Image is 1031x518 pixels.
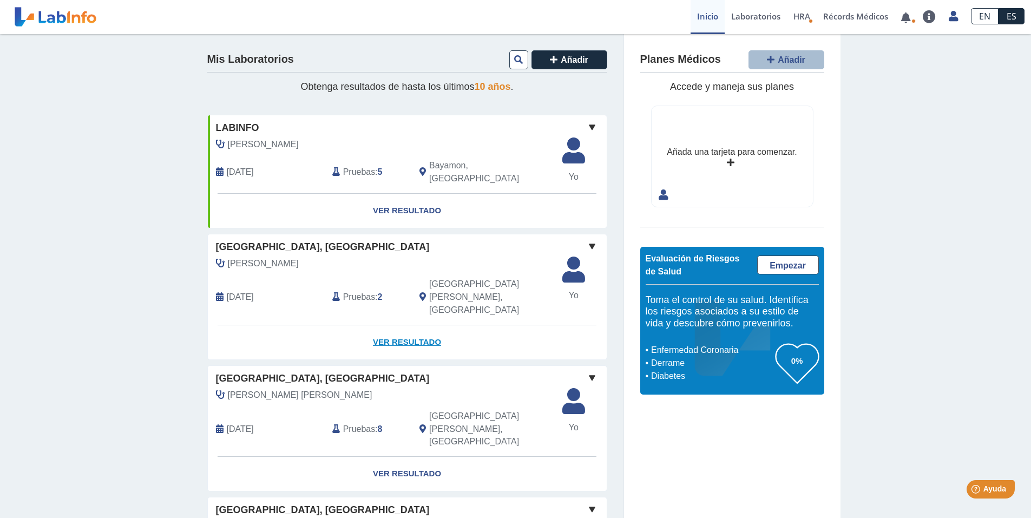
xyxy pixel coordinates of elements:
[556,421,592,434] span: Yo
[208,194,607,228] a: Ver Resultado
[208,325,607,359] a: Ver Resultado
[227,166,254,179] span: 2021-03-13
[208,457,607,491] a: Ver Resultado
[216,371,430,386] span: [GEOGRAPHIC_DATA], [GEOGRAPHIC_DATA]
[378,424,383,434] b: 8
[999,8,1025,24] a: ES
[640,53,721,66] h4: Planes Médicos
[770,261,806,270] span: Empezar
[670,81,794,92] span: Accede y maneja sus planes
[343,423,375,436] span: Pruebas
[646,294,819,330] h5: Toma el control de su salud. Identifica los riesgos asociados a su estilo de vida y descubre cómo...
[228,389,372,402] span: Rodriguez Castro, Jose
[757,255,819,274] a: Empezar
[646,254,740,276] span: Evaluación de Riesgos de Salud
[971,8,999,24] a: EN
[300,81,513,92] span: Obtenga resultados de hasta los últimos .
[648,370,776,383] li: Diabetes
[748,50,824,69] button: Añadir
[378,292,383,301] b: 2
[227,291,254,304] span: 2025-04-09
[429,410,549,449] span: San Juan, PR
[324,159,411,185] div: :
[556,171,592,183] span: Yo
[429,278,549,317] span: San Juan, PR
[216,240,430,254] span: [GEOGRAPHIC_DATA], [GEOGRAPHIC_DATA]
[324,278,411,317] div: :
[561,55,588,64] span: Añadir
[648,357,776,370] li: Derrame
[343,291,375,304] span: Pruebas
[935,476,1019,506] iframe: Help widget launcher
[531,50,607,69] button: Añadir
[343,166,375,179] span: Pruebas
[648,344,776,357] li: Enfermedad Coronaria
[378,167,383,176] b: 5
[324,410,411,449] div: :
[776,354,819,368] h3: 0%
[556,289,592,302] span: Yo
[793,11,810,22] span: HRA
[216,503,430,517] span: [GEOGRAPHIC_DATA], [GEOGRAPHIC_DATA]
[207,53,294,66] h4: Mis Laboratorios
[216,121,259,135] span: labinfo
[778,55,805,64] span: Añadir
[475,81,511,92] span: 10 años
[228,138,299,151] span: Medina, Alejandro
[228,257,299,270] span: Piquer Merino, Pedro
[227,423,254,436] span: 2025-03-28
[429,159,549,185] span: Bayamon, PR
[667,146,797,159] div: Añada una tarjeta para comenzar.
